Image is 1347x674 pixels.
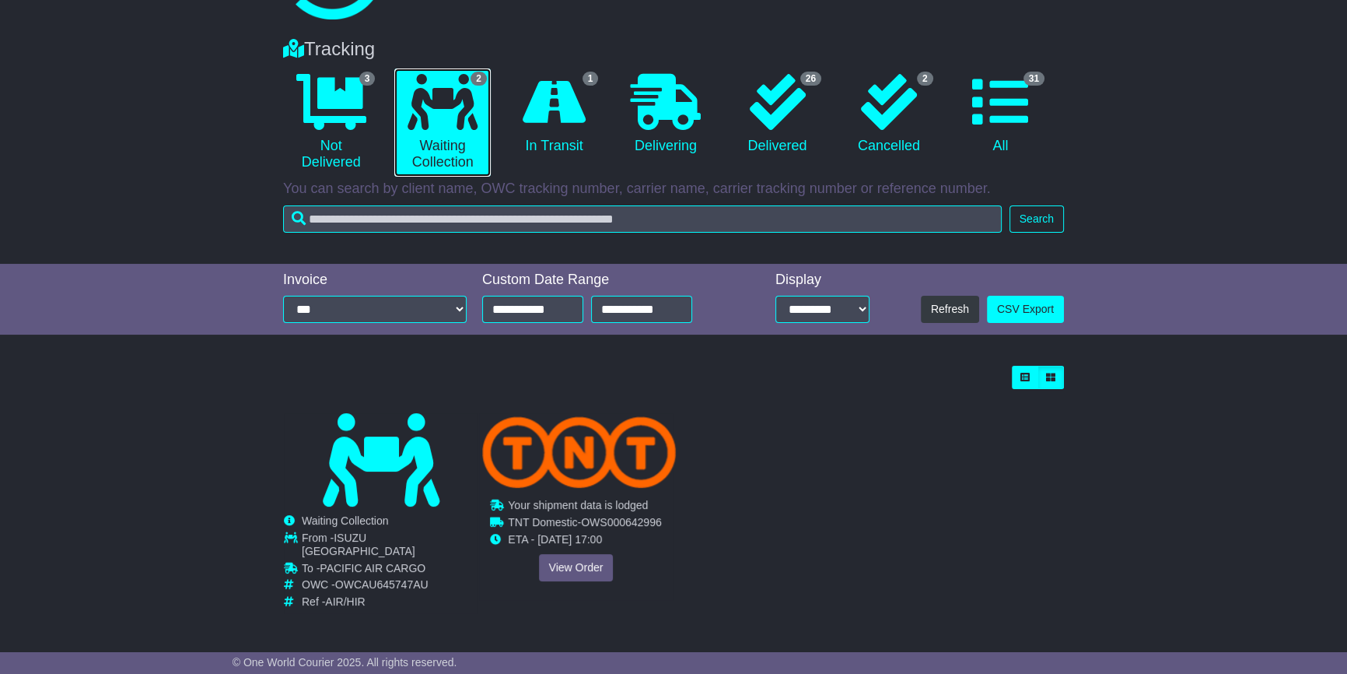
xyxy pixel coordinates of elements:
[482,416,676,488] img: TNT_Domestic.png
[471,72,487,86] span: 2
[841,68,936,160] a: 2 Cancelled
[335,578,429,591] span: OWCAU645747AU
[508,533,602,546] span: ETA - [DATE] 17:00
[359,72,376,86] span: 3
[302,595,478,609] td: Ref -
[581,516,662,528] span: OWS000642996
[1023,72,1044,86] span: 31
[921,296,979,323] button: Refresh
[283,272,467,289] div: Invoice
[800,72,821,86] span: 26
[508,516,661,533] td: -
[506,68,602,160] a: 1 In Transit
[394,68,490,177] a: 2 Waiting Collection
[508,499,648,511] span: Your shipment data is lodged
[302,578,478,595] td: OWC -
[953,68,1048,160] a: 31 All
[775,272,869,289] div: Display
[508,516,577,528] span: TNT Domestic
[302,562,478,579] td: To -
[275,38,1072,61] div: Tracking
[302,514,389,527] span: Waiting Collection
[987,296,1064,323] a: CSV Export
[583,72,599,86] span: 1
[1009,205,1064,233] button: Search
[320,562,425,574] span: PACIFIC AIR CARGO
[302,532,415,557] span: ISUZU [GEOGRAPHIC_DATA]
[233,656,457,669] span: © One World Courier 2025. All rights reserved.
[482,272,732,289] div: Custom Date Range
[618,68,713,160] a: Delivering
[539,554,614,581] a: View Order
[729,68,825,160] a: 26 Delivered
[302,532,478,562] td: From -
[283,68,379,177] a: 3 Not Delivered
[325,595,365,608] span: AIR/HIR
[917,72,933,86] span: 2
[283,181,1064,198] p: You can search by client name, OWC tracking number, carrier name, carrier tracking number or refe...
